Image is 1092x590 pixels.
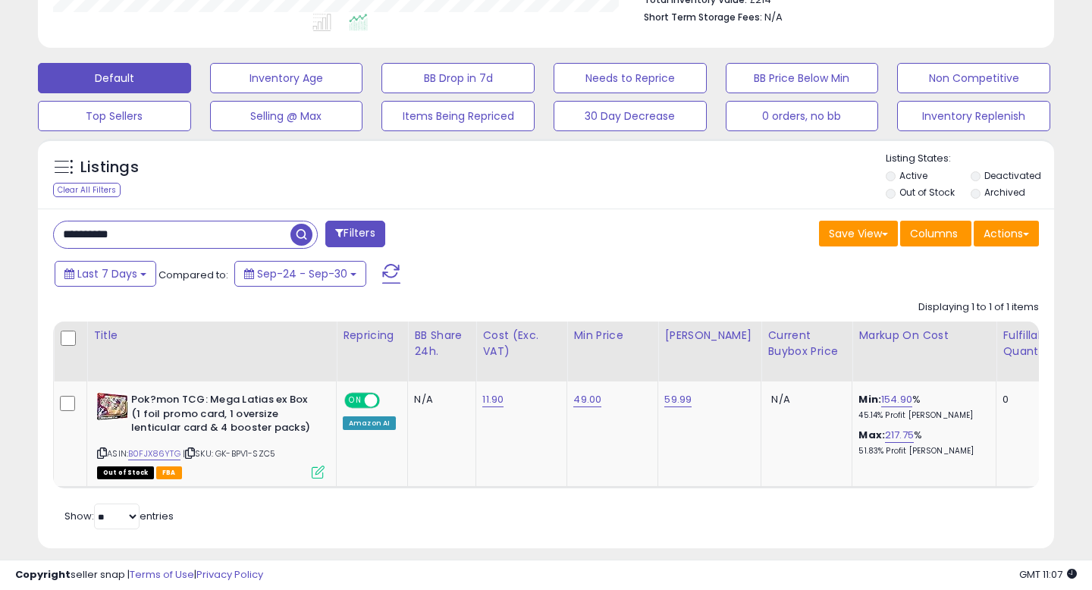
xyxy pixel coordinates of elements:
div: Current Buybox Price [767,328,846,359]
th: The percentage added to the cost of goods (COGS) that forms the calculator for Min & Max prices. [852,322,996,381]
div: Amazon AI [343,416,396,430]
span: Show: entries [64,509,174,523]
strong: Copyright [15,567,71,582]
div: Cost (Exc. VAT) [482,328,560,359]
div: Markup on Cost [858,328,990,344]
div: 0 [1003,393,1050,406]
span: N/A [771,392,789,406]
b: Short Term Storage Fees: [644,11,762,24]
button: Sep-24 - Sep-30 [234,261,366,287]
img: 51G8ADSojAL._SL40_.jpg [97,393,127,420]
button: Needs to Reprice [554,63,707,93]
p: Listing States: [886,152,1055,166]
button: Inventory Age [210,63,363,93]
label: Out of Stock [899,186,955,199]
button: Save View [819,221,898,246]
label: Deactivated [984,169,1041,182]
button: 0 orders, no bb [726,101,879,131]
div: N/A [414,393,464,406]
a: Privacy Policy [196,567,263,582]
label: Active [899,169,927,182]
button: BB Drop in 7d [381,63,535,93]
div: [PERSON_NAME] [664,328,755,344]
b: Pok?mon TCG: Mega Latias ex Box (1 foil promo card, 1 oversize lenticular card & 4 booster packs) [131,393,315,439]
a: 59.99 [664,392,692,407]
button: Actions [974,221,1039,246]
a: 49.00 [573,392,601,407]
button: Top Sellers [38,101,191,131]
div: BB Share 24h. [414,328,469,359]
span: Columns [910,226,958,241]
span: | SKU: GK-BPV1-SZC5 [183,447,275,460]
button: BB Price Below Min [726,63,879,93]
span: Compared to: [158,268,228,282]
div: % [858,393,984,421]
div: Min Price [573,328,651,344]
div: Clear All Filters [53,183,121,197]
span: 2025-10-12 11:07 GMT [1019,567,1077,582]
span: Last 7 Days [77,266,137,281]
div: ASIN: [97,393,325,477]
div: Displaying 1 to 1 of 1 items [918,300,1039,315]
b: Min: [858,392,881,406]
button: Last 7 Days [55,261,156,287]
p: 51.83% Profit [PERSON_NAME] [858,446,984,457]
span: N/A [764,10,783,24]
div: Repricing [343,328,401,344]
span: OFF [378,394,402,407]
div: % [858,428,984,457]
button: Items Being Repriced [381,101,535,131]
div: seller snap | | [15,568,263,582]
a: 217.75 [885,428,914,443]
span: All listings that are currently out of stock and unavailable for purchase on Amazon [97,466,154,479]
span: FBA [156,466,182,479]
button: Columns [900,221,971,246]
button: 30 Day Decrease [554,101,707,131]
h5: Listings [80,157,139,178]
label: Archived [984,186,1025,199]
a: 154.90 [881,392,912,407]
button: Default [38,63,191,93]
span: ON [346,394,365,407]
a: 11.90 [482,392,504,407]
b: Max: [858,428,885,442]
div: Title [93,328,330,344]
div: Fulfillable Quantity [1003,328,1055,359]
a: B0FJX86YTG [128,447,180,460]
button: Non Competitive [897,63,1050,93]
a: Terms of Use [130,567,194,582]
button: Filters [325,221,384,247]
p: 45.14% Profit [PERSON_NAME] [858,410,984,421]
span: Sep-24 - Sep-30 [257,266,347,281]
button: Inventory Replenish [897,101,1050,131]
button: Selling @ Max [210,101,363,131]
